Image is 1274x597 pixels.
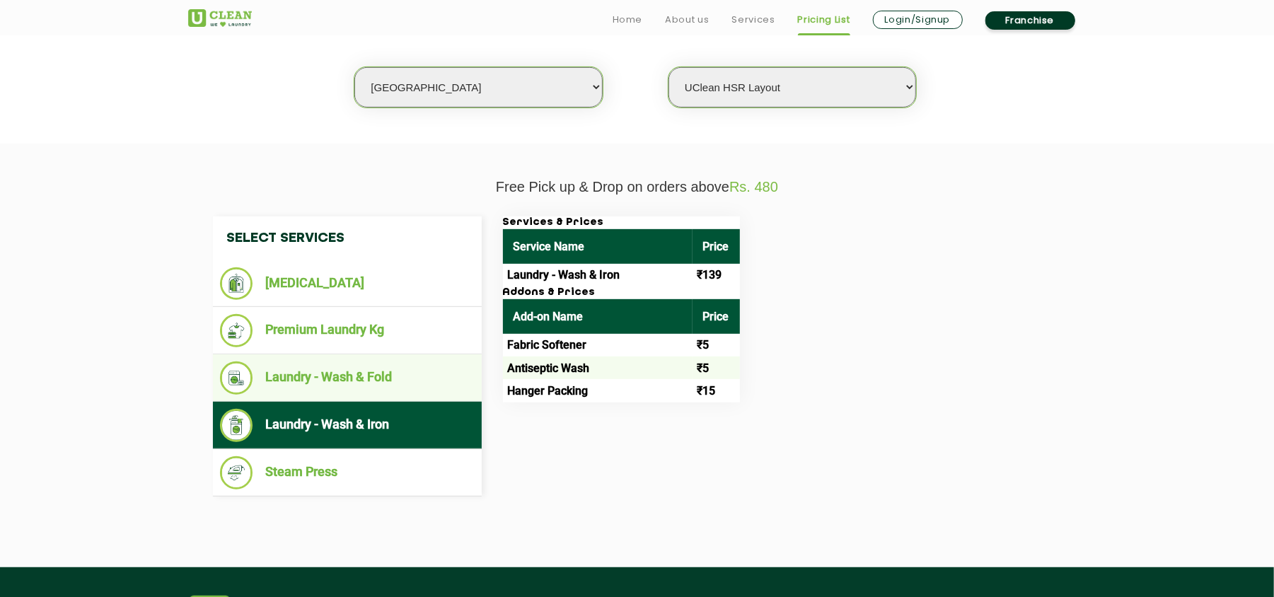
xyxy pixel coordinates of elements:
[220,314,475,347] li: Premium Laundry Kg
[220,314,253,347] img: Premium Laundry Kg
[220,361,475,395] li: Laundry - Wash & Fold
[220,409,475,442] li: Laundry - Wash & Iron
[188,179,1087,195] p: Free Pick up & Drop on orders above
[503,264,693,286] td: Laundry - Wash & Iron
[503,216,740,229] h3: Services & Prices
[220,361,253,395] img: Laundry - Wash & Fold
[503,379,693,402] td: Hanger Packing
[985,11,1075,30] a: Franchise
[729,179,778,195] span: Rs. 480
[731,11,775,28] a: Services
[220,409,253,442] img: Laundry - Wash & Iron
[613,11,643,28] a: Home
[665,11,709,28] a: About us
[220,267,475,300] li: [MEDICAL_DATA]
[220,456,253,489] img: Steam Press
[220,267,253,300] img: Dry Cleaning
[220,456,475,489] li: Steam Press
[503,357,693,379] td: Antiseptic Wash
[503,334,693,357] td: Fabric Softener
[693,379,740,402] td: ₹15
[798,11,850,28] a: Pricing List
[693,334,740,357] td: ₹5
[873,11,963,29] a: Login/Signup
[503,229,693,264] th: Service Name
[503,299,693,334] th: Add-on Name
[693,357,740,379] td: ₹5
[188,9,252,27] img: UClean Laundry and Dry Cleaning
[693,229,740,264] th: Price
[693,299,740,334] th: Price
[213,216,482,260] h4: Select Services
[693,264,740,286] td: ₹139
[503,286,740,299] h3: Addons & Prices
